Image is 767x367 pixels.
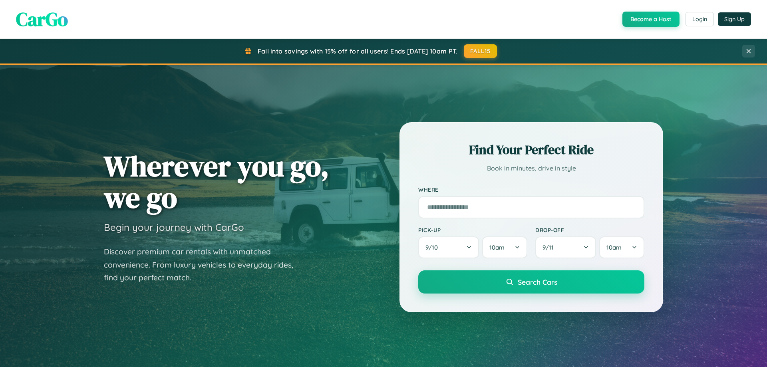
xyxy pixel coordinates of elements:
[599,236,644,258] button: 10am
[606,244,622,251] span: 10am
[489,244,505,251] span: 10am
[535,236,596,258] button: 9/11
[418,270,644,294] button: Search Cars
[104,221,244,233] h3: Begin your journey with CarGo
[622,12,680,27] button: Become a Host
[718,12,751,26] button: Sign Up
[104,150,329,213] h1: Wherever you go, we go
[542,244,558,251] span: 9 / 11
[418,163,644,174] p: Book in minutes, drive in style
[418,141,644,159] h2: Find Your Perfect Ride
[258,47,458,55] span: Fall into savings with 15% off for all users! Ends [DATE] 10am PT.
[464,44,497,58] button: FALL15
[104,245,304,284] p: Discover premium car rentals with unmatched convenience. From luxury vehicles to everyday rides, ...
[418,226,527,233] label: Pick-up
[16,6,68,32] span: CarGo
[425,244,442,251] span: 9 / 10
[518,278,557,286] span: Search Cars
[535,226,644,233] label: Drop-off
[418,236,479,258] button: 9/10
[686,12,714,26] button: Login
[482,236,527,258] button: 10am
[418,186,644,193] label: Where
